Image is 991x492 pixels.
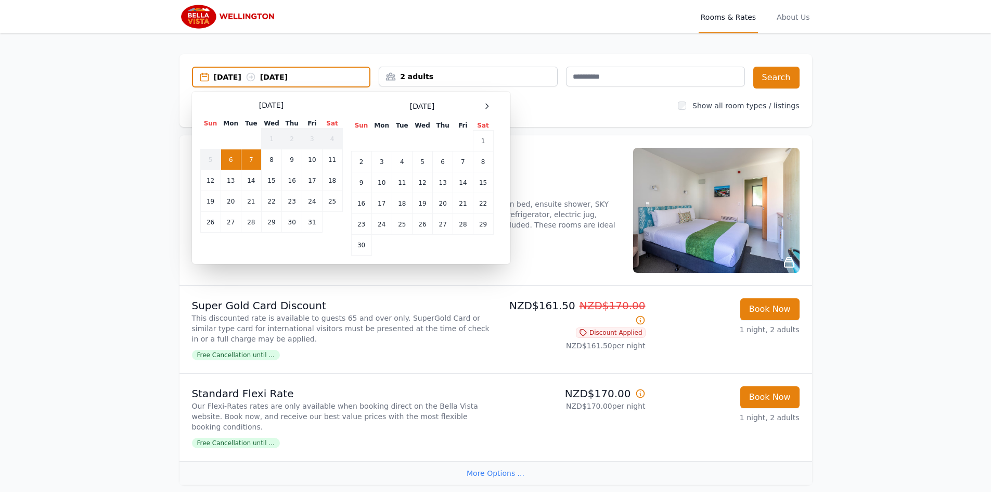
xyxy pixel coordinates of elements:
td: 7 [241,149,261,170]
span: Free Cancellation until ... [192,438,280,448]
p: NZD$170.00 per night [500,401,646,411]
td: 23 [282,191,302,212]
td: 7 [453,152,473,172]
td: 4 [392,152,412,172]
td: 17 [371,193,392,214]
td: 5 [412,152,432,172]
td: 27 [221,212,241,233]
td: 8 [473,152,493,172]
img: Bella Vista Wellington [179,4,280,29]
td: 15 [261,170,281,191]
td: 9 [282,149,302,170]
td: 9 [351,172,371,193]
td: 13 [433,172,453,193]
p: 1 night, 2 adults [654,412,800,423]
th: Sun [351,121,371,131]
p: NZD$161.50 [500,298,646,327]
th: Wed [412,121,432,131]
td: 12 [412,172,432,193]
span: NZD$170.00 [580,299,646,312]
td: 6 [221,149,241,170]
td: 3 [302,129,322,149]
td: 1 [473,131,493,152]
div: More Options ... [179,461,812,485]
p: Super Gold Card Discount [192,298,492,313]
td: 30 [282,212,302,233]
th: Thu [433,121,453,131]
td: 19 [200,191,221,212]
th: Tue [392,121,412,131]
td: 21 [453,193,473,214]
td: 29 [473,214,493,235]
p: Standard Flexi Rate [192,386,492,401]
th: Fri [453,121,473,131]
td: 11 [322,149,342,170]
th: Wed [261,119,281,129]
th: Sat [322,119,342,129]
button: Book Now [740,298,800,320]
td: 2 [282,129,302,149]
td: 10 [302,149,322,170]
td: 10 [371,172,392,193]
td: 11 [392,172,412,193]
span: [DATE] [259,100,284,110]
td: 19 [412,193,432,214]
th: Thu [282,119,302,129]
td: 23 [351,214,371,235]
td: 26 [412,214,432,235]
td: 18 [392,193,412,214]
th: Fri [302,119,322,129]
th: Sun [200,119,221,129]
td: 4 [322,129,342,149]
button: Search [753,67,800,89]
td: 13 [221,170,241,191]
td: 6 [433,152,453,172]
td: 8 [261,149,281,170]
td: 16 [351,193,371,214]
td: 24 [371,214,392,235]
label: Show all room types / listings [692,102,799,110]
td: 28 [453,214,473,235]
td: 5 [200,149,221,170]
td: 2 [351,152,371,172]
p: NZD$161.50 per night [500,340,646,351]
td: 30 [351,235,371,256]
td: 20 [221,191,241,212]
th: Tue [241,119,261,129]
td: 16 [282,170,302,191]
th: Sat [473,121,493,131]
div: [DATE] [DATE] [214,72,370,82]
td: 3 [371,152,392,172]
span: Free Cancellation until ... [192,350,280,360]
div: 2 adults [379,71,557,82]
p: NZD$170.00 [500,386,646,401]
span: [DATE] [410,101,434,111]
p: 1 night, 2 adults [654,324,800,335]
td: 12 [200,170,221,191]
td: 20 [433,193,453,214]
td: 14 [241,170,261,191]
td: 15 [473,172,493,193]
p: This discounted rate is available to guests 65 and over only. SuperGold Card or similar type card... [192,313,492,344]
button: Book Now [740,386,800,408]
td: 25 [392,214,412,235]
td: 21 [241,191,261,212]
td: 18 [322,170,342,191]
td: 29 [261,212,281,233]
td: 14 [453,172,473,193]
td: 22 [261,191,281,212]
th: Mon [371,121,392,131]
td: 28 [241,212,261,233]
span: Discount Applied [576,327,646,338]
td: 27 [433,214,453,235]
td: 17 [302,170,322,191]
td: 31 [302,212,322,233]
td: 25 [322,191,342,212]
p: Our Flexi-Rates rates are only available when booking direct on the Bella Vista website. Book now... [192,401,492,432]
td: 24 [302,191,322,212]
td: 1 [261,129,281,149]
th: Mon [221,119,241,129]
td: 26 [200,212,221,233]
td: 22 [473,193,493,214]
